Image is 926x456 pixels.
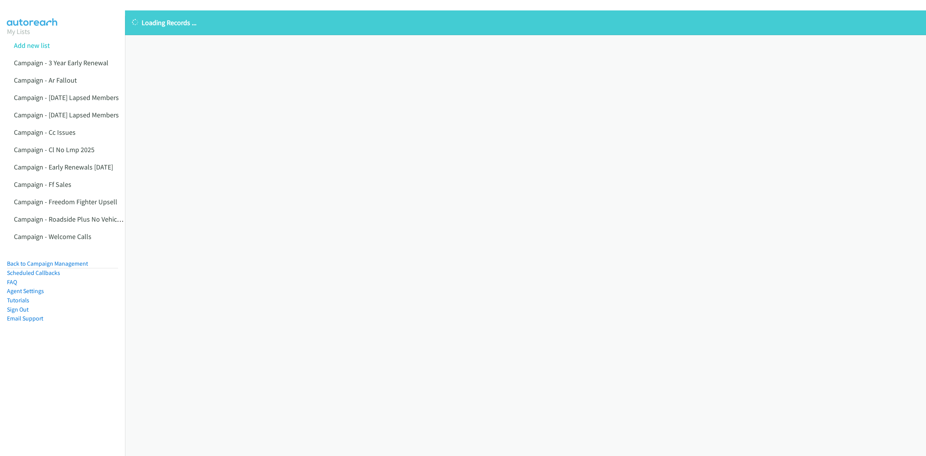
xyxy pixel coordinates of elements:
[14,145,95,154] a: Campaign - Cl No Lmp 2025
[14,58,108,67] a: Campaign - 3 Year Early Renewal
[7,315,43,322] a: Email Support
[14,163,113,171] a: Campaign - Early Renewals [DATE]
[132,17,919,28] p: Loading Records ...
[7,297,29,304] a: Tutorials
[14,197,117,206] a: Campaign - Freedom Fighter Upsell
[7,278,17,286] a: FAQ
[14,110,119,119] a: Campaign - [DATE] Lapsed Members
[7,269,60,276] a: Scheduled Callbacks
[14,215,125,224] a: Campaign - Roadside Plus No Vehicles
[7,260,88,267] a: Back to Campaign Management
[7,27,30,36] a: My Lists
[14,93,119,102] a: Campaign - [DATE] Lapsed Members
[14,180,71,189] a: Campaign - Ff Sales
[14,232,91,241] a: Campaign - Welcome Calls
[14,76,77,85] a: Campaign - Ar Fallout
[7,287,44,295] a: Agent Settings
[7,306,29,313] a: Sign Out
[14,128,76,137] a: Campaign - Cc Issues
[14,41,50,50] a: Add new list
